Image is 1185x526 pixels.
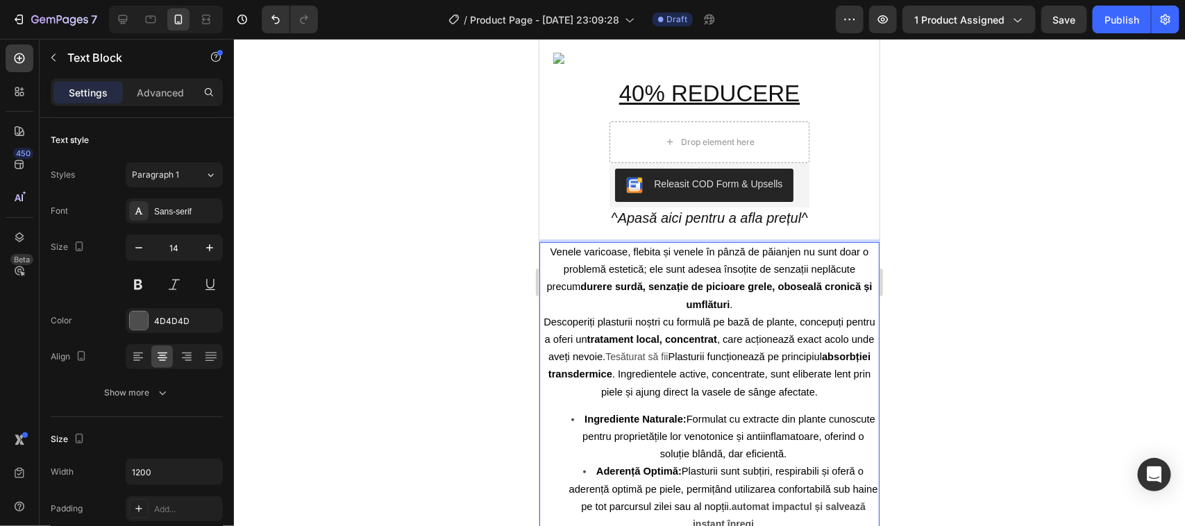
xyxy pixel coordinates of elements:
[51,348,90,366] div: Align
[51,314,72,327] div: Color
[470,12,619,27] span: Product Page - [DATE] 23:09:28
[51,134,89,146] div: Text style
[51,380,223,405] button: Show more
[1053,14,1076,26] span: Save
[126,459,222,484] input: Auto
[464,12,467,27] span: /
[51,169,75,181] div: Styles
[51,430,87,449] div: Size
[154,503,219,516] div: Add...
[154,205,219,218] div: Sans-serif
[105,386,169,400] div: Show more
[132,169,179,181] span: Paragraph 1
[1093,6,1151,33] button: Publish
[1138,458,1171,491] div: Open Intercom Messenger
[91,11,97,28] p: 7
[539,39,880,526] iframe: Design area
[51,466,74,478] div: Width
[67,49,185,66] p: Text Block
[126,162,223,187] button: Paragraph 1
[51,238,87,257] div: Size
[262,6,318,33] div: Undo/Redo
[914,12,1005,27] span: 1 product assigned
[51,502,83,515] div: Padding
[10,254,33,265] div: Beta
[51,205,68,217] div: Font
[154,315,219,328] div: 4D4D4D
[13,148,33,159] div: 450
[6,6,103,33] button: 7
[666,13,687,26] span: Draft
[1041,6,1087,33] button: Save
[153,462,326,491] strong: automat impactul și salvează instant înregi
[902,6,1036,33] button: 1 product assigned
[1104,12,1139,27] div: Publish
[137,85,184,100] p: Advanced
[69,85,108,100] p: Settings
